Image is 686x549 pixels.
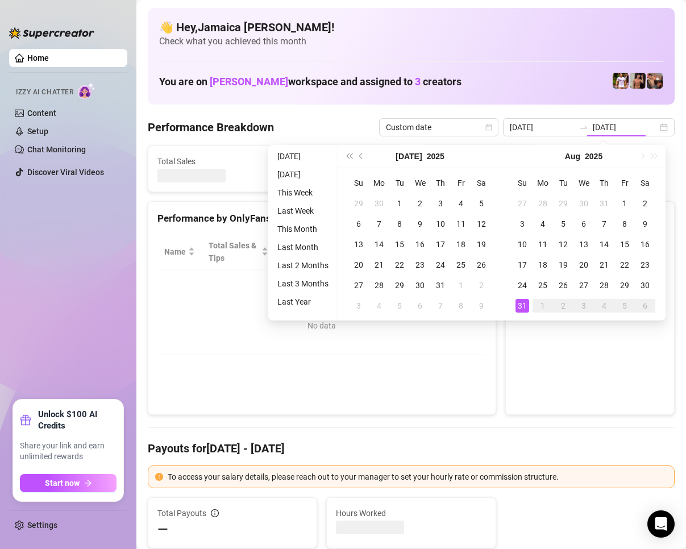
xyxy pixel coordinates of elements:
th: Name [157,235,202,269]
strong: Unlock $100 AI Credits [38,409,117,431]
div: To access your salary details, please reach out to your manager to set your hourly rate or commis... [168,471,667,483]
th: Total Sales & Tips [202,235,275,269]
span: swap-right [579,123,588,132]
img: Osvaldo [647,73,663,89]
span: Name [164,246,186,258]
span: gift [20,414,31,426]
button: Start nowarrow-right [20,474,117,492]
span: exclamation-circle [155,473,163,481]
span: Total Payouts [157,507,206,519]
span: 3 [415,76,421,88]
span: Custom date [386,119,492,136]
span: — [157,521,168,539]
h4: 👋 Hey, Jamaica [PERSON_NAME] ! [159,19,663,35]
span: Izzy AI Chatter [16,87,73,98]
span: Share your link and earn unlimited rewards [20,440,117,463]
img: logo-BBDzfeDw.svg [9,27,94,39]
a: Discover Viral Videos [27,168,104,177]
div: Performance by OnlyFans Creator [157,211,487,226]
img: AI Chatter [78,82,95,99]
span: Check what you achieved this month [159,35,663,48]
div: Sales by OnlyFans Creator [515,211,665,226]
span: Sales / Hour [357,239,394,264]
h1: You are on workspace and assigned to creators [159,76,462,88]
input: End date [593,121,658,134]
span: Chat Conversion [417,239,471,264]
span: info-circle [211,509,219,517]
a: Content [27,109,56,118]
a: Home [27,53,49,63]
span: Start now [45,479,80,488]
img: Zach [630,73,646,89]
th: Sales / Hour [351,235,410,269]
span: Hours Worked [336,507,486,519]
span: Total Sales & Tips [209,239,259,264]
span: arrow-right [84,479,92,487]
img: Hector [613,73,629,89]
span: Messages Sent [426,155,531,168]
span: calendar [485,124,492,131]
span: [PERSON_NAME] [210,76,288,88]
span: Active Chats [292,155,397,168]
a: Setup [27,127,48,136]
h4: Payouts for [DATE] - [DATE] [148,440,675,456]
input: Start date [510,121,575,134]
h4: Performance Breakdown [148,119,274,135]
a: Chat Monitoring [27,145,86,154]
div: Est. Hours Worked [282,239,335,264]
a: Settings [27,521,57,530]
span: to [579,123,588,132]
div: No data [169,319,475,332]
div: Open Intercom Messenger [647,510,675,538]
span: Total Sales [157,155,263,168]
th: Chat Conversion [410,235,487,269]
